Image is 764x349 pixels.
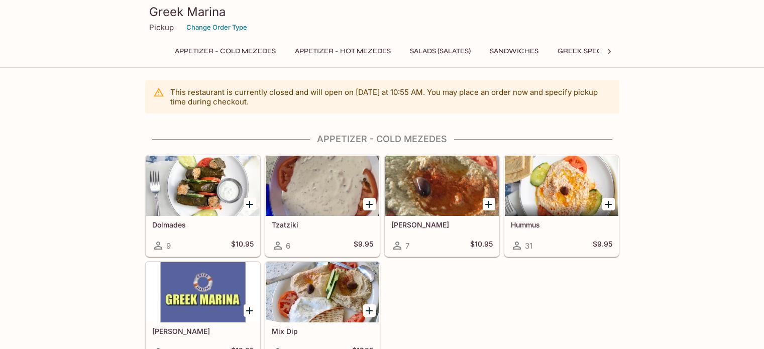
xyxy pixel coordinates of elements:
h5: $10.95 [470,240,493,252]
button: Add Tamara Salata [244,304,256,317]
a: [PERSON_NAME]7$10.95 [385,155,499,257]
span: 9 [166,241,171,251]
h5: $9.95 [593,240,612,252]
button: Add Baba Ghanouj [483,198,495,210]
div: Hummus [505,156,618,216]
h5: $9.95 [354,240,373,252]
a: Tzatziki6$9.95 [265,155,380,257]
h5: Dolmades [152,220,254,229]
p: This restaurant is currently closed and will open on [DATE] at 10:55 AM . You may place an order ... [170,87,611,106]
p: Pickup [149,23,174,32]
h4: Appetizer - Cold Mezedes [145,134,619,145]
button: Add Dolmades [244,198,256,210]
button: Change Order Type [182,20,252,35]
span: 6 [286,241,290,251]
h3: Greek Marina [149,4,615,20]
h5: Hummus [511,220,612,229]
button: Sandwiches [484,44,544,58]
a: Hummus31$9.95 [504,155,619,257]
div: Tamara Salata [146,262,260,322]
button: Greek Specialties [552,44,632,58]
a: Dolmades9$10.95 [146,155,260,257]
div: Baba Ghanouj [385,156,499,216]
button: Add Mix Dip [363,304,376,317]
h5: [PERSON_NAME] [152,327,254,335]
span: 31 [525,241,532,251]
h5: $10.95 [231,240,254,252]
div: Dolmades [146,156,260,216]
h5: [PERSON_NAME] [391,220,493,229]
button: Appetizer - Cold Mezedes [169,44,281,58]
button: Add Hummus [602,198,615,210]
button: Salads (Salates) [404,44,476,58]
h5: Tzatziki [272,220,373,229]
button: Appetizer - Hot Mezedes [289,44,396,58]
div: Mix Dip [266,262,379,322]
button: Add Tzatziki [363,198,376,210]
span: 7 [405,241,409,251]
div: Tzatziki [266,156,379,216]
h5: Mix Dip [272,327,373,335]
